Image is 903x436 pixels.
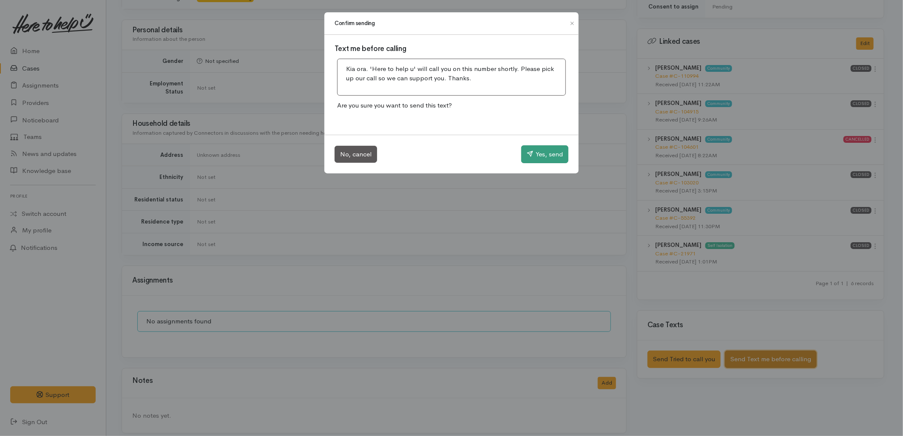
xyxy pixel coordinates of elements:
p: Kia ora. 'Here to help u' will call you on this number shortly. Please pick up our call so we can... [346,64,557,83]
button: No, cancel [335,146,377,163]
p: Are you sure you want to send this text? [335,98,568,113]
h3: Text me before calling [335,45,568,53]
button: Close [565,18,579,28]
h1: Confirm sending [335,19,375,28]
button: Yes, send [521,145,568,163]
